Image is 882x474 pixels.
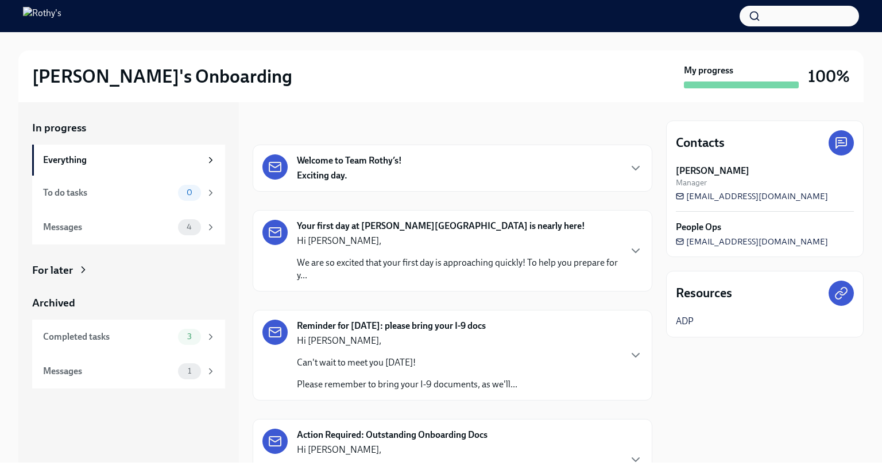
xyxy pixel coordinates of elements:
[297,257,620,282] p: We are so excited that your first day is approaching quickly! To help you prepare for y...
[676,134,725,151] h4: Contacts
[676,191,828,202] a: [EMAIL_ADDRESS][DOMAIN_NAME]
[180,332,199,341] span: 3
[32,263,73,278] div: For later
[43,221,173,234] div: Messages
[43,187,173,199] div: To do tasks
[297,320,486,332] strong: Reminder for [DATE]: please bring your I-9 docs
[676,177,707,188] span: Manager
[297,429,488,441] strong: Action Required: Outstanding Onboarding Docs
[297,356,517,369] p: Can't wait to meet you [DATE]!
[676,165,749,177] strong: [PERSON_NAME]
[297,220,585,232] strong: Your first day at [PERSON_NAME][GEOGRAPHIC_DATA] is nearly here!
[676,221,721,234] strong: People Ops
[297,444,620,456] p: Hi [PERSON_NAME],
[684,64,733,77] strong: My progress
[676,285,732,302] h4: Resources
[32,145,225,176] a: Everything
[23,7,61,25] img: Rothy's
[297,335,517,347] p: Hi [PERSON_NAME],
[297,170,347,181] strong: Exciting day.
[43,365,173,378] div: Messages
[32,320,225,354] a: Completed tasks3
[181,367,198,375] span: 1
[32,296,225,310] a: Archived
[180,188,199,197] span: 0
[253,121,307,135] div: In progress
[297,235,620,247] p: Hi [PERSON_NAME],
[32,354,225,388] a: Messages1
[297,378,517,391] p: Please remember to bring your I-9 documents, as we'll...
[676,315,694,328] a: ADP
[32,121,225,135] a: In progress
[180,223,199,231] span: 4
[808,66,850,87] h3: 100%
[43,331,173,343] div: Completed tasks
[297,154,402,167] strong: Welcome to Team Rothy’s!
[32,65,292,88] h2: [PERSON_NAME]'s Onboarding
[43,154,201,166] div: Everything
[32,263,225,278] a: For later
[676,236,828,247] a: [EMAIL_ADDRESS][DOMAIN_NAME]
[32,210,225,244] a: Messages4
[32,176,225,210] a: To do tasks0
